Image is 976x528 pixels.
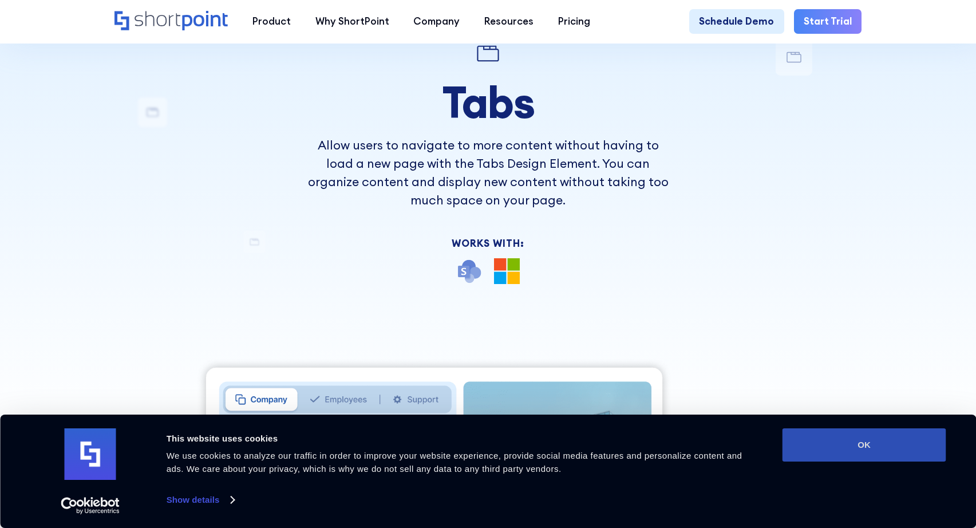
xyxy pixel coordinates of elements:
div: This website uses cookies [167,432,757,446]
p: Allow users to navigate to more content without having to load a new page with the Tabs Design El... [305,136,671,210]
a: Resources [472,9,546,34]
div: Pricing [558,14,590,29]
img: Tabs [473,39,503,68]
a: Usercentrics Cookiebot - opens in a new window [40,497,140,514]
img: SharePoint icon [456,258,482,284]
iframe: Chat Widget [770,395,976,528]
h1: Tabs [305,78,671,126]
a: Company [401,9,472,34]
div: Company [413,14,460,29]
a: Pricing [546,9,602,34]
div: Resources [484,14,534,29]
div: Works With: [305,239,671,249]
a: Start Trial [794,9,862,34]
a: Show details [167,491,234,509]
a: Why ShortPoint [303,9,401,34]
img: Microsoft 365 logo [494,258,520,284]
a: Product [240,9,303,34]
a: Home [114,11,228,32]
a: Schedule Demo [689,9,784,34]
span: We use cookies to analyze our traffic in order to improve your website experience, provide social... [167,451,742,474]
div: Product [252,14,291,29]
div: Why ShortPoint [315,14,389,29]
img: logo [65,428,116,480]
button: OK [783,428,946,462]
